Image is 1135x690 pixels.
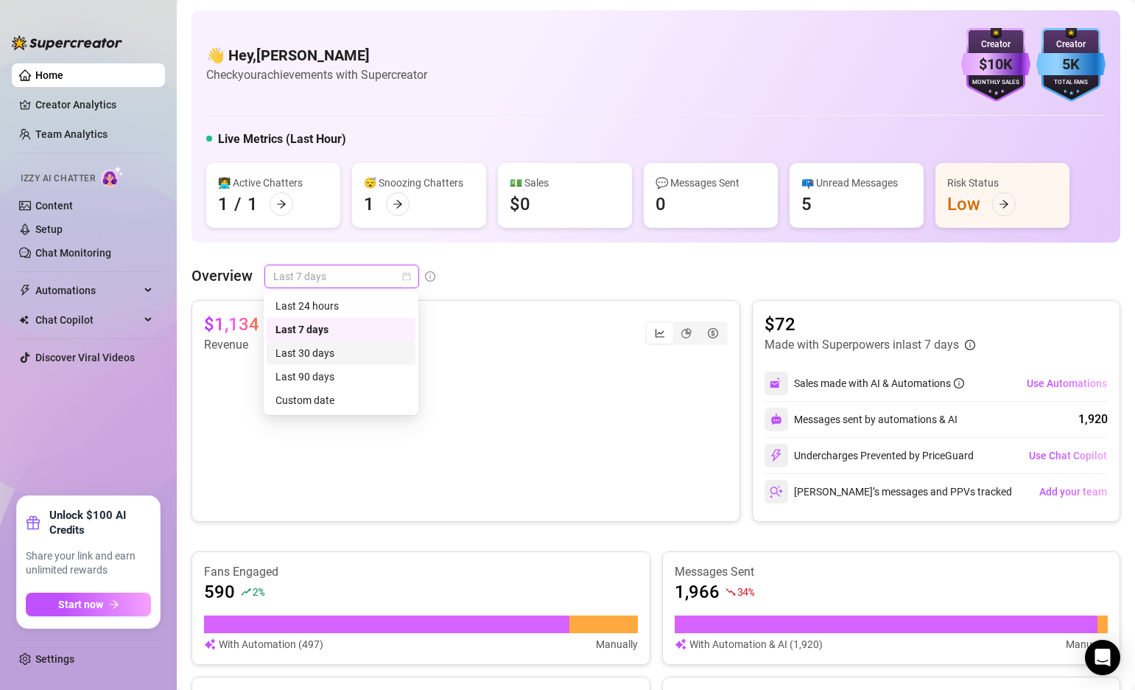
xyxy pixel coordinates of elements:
strong: Unlock $100 AI Credits [49,508,151,537]
img: blue-badge-DgoSNQY1.svg [1036,28,1106,102]
span: Use Automations [1027,377,1107,389]
article: Overview [191,265,253,287]
button: Use Chat Copilot [1028,444,1108,467]
span: info-circle [954,378,964,388]
span: info-circle [965,340,975,350]
div: 💬 Messages Sent [656,175,766,191]
div: Last 7 days [267,318,415,341]
span: pie-chart [681,328,692,338]
article: With Automation (497) [219,636,323,652]
div: 1 [364,192,374,216]
button: Add your team [1039,480,1108,503]
div: Creator [1036,38,1106,52]
div: Undercharges Prevented by PriceGuard [765,444,974,467]
div: Last 7 days [275,321,407,338]
div: Creator [961,38,1030,52]
img: logo-BBDzfeDw.svg [12,35,122,50]
a: Content [35,200,73,212]
div: 1,920 [1078,411,1108,428]
div: 👩‍💻 Active Chatters [218,175,328,191]
div: 5 [801,192,812,216]
article: 1,966 [675,580,720,604]
div: Last 90 days [267,365,415,388]
img: Chat Copilot [19,315,29,325]
a: Home [35,69,63,81]
span: gift [26,515,41,530]
div: Custom date [267,388,415,412]
h4: 👋 Hey, [PERSON_NAME] [206,45,427,66]
button: Start nowarrow-right [26,593,151,616]
div: 0 [656,192,666,216]
article: Check your achievements with Supercreator [206,66,427,84]
span: arrow-right [393,199,403,209]
a: Team Analytics [35,128,108,140]
div: Last 90 days [275,369,407,385]
article: Made with Superpowers in last 7 days [765,336,959,354]
a: Setup [35,223,63,235]
span: info-circle [425,271,435,282]
span: 2 % [253,585,264,599]
div: 1 [218,192,228,216]
span: Last 7 days [273,265,410,287]
div: Custom date [275,392,407,408]
article: Fans Engaged [204,564,638,580]
div: Risk Status [947,175,1058,191]
img: svg%3e [770,485,783,498]
article: $1,134 [204,313,259,336]
img: svg%3e [675,636,686,652]
span: arrow-right [999,199,1009,209]
a: Creator Analytics [35,93,153,116]
div: 1 [247,192,258,216]
div: 😴 Snoozing Chatters [364,175,474,191]
a: Settings [35,653,74,665]
article: Messages Sent [675,564,1108,580]
div: Last 30 days [267,341,415,365]
span: Izzy AI Chatter [21,172,95,186]
span: arrow-right [109,599,119,610]
span: Automations [35,279,140,302]
span: dollar-circle [708,328,718,338]
img: purple-badge-B9DA21FR.svg [961,28,1030,102]
div: Monthly Sales [961,78,1030,88]
button: Use Automations [1026,372,1108,395]
article: $72 [765,313,975,336]
div: Last 30 days [275,345,407,361]
span: line-chart [655,328,665,338]
span: rise [241,587,251,597]
span: fall [725,587,736,597]
div: 5K [1036,53,1106,76]
span: Share your link and earn unlimited rewards [26,549,151,578]
div: Messages sent by automations & AI [765,408,957,431]
span: Use Chat Copilot [1029,450,1107,461]
div: 💵 Sales [510,175,620,191]
article: Manually [1066,636,1108,652]
span: Chat Copilot [35,308,140,332]
div: $10K [961,53,1030,76]
div: Total Fans [1036,78,1106,88]
a: Discover Viral Videos [35,352,135,363]
article: Manually [596,636,638,652]
span: Start now [58,599,103,610]
span: thunderbolt [19,285,31,296]
div: Last 24 hours [275,298,407,314]
img: svg%3e [770,377,783,390]
article: Revenue [204,336,294,354]
img: svg%3e [770,414,782,425]
span: arrow-right [276,199,287,209]
span: Add your team [1039,486,1107,498]
div: [PERSON_NAME]’s messages and PPVs tracked [765,480,1012,503]
img: svg%3e [204,636,216,652]
div: Last 24 hours [267,294,415,318]
article: With Automation & AI (1,920) [689,636,823,652]
span: 34 % [737,585,754,599]
div: 📪 Unread Messages [801,175,912,191]
h5: Live Metrics (Last Hour) [218,130,346,148]
div: segmented control [645,321,728,345]
div: Open Intercom Messenger [1085,640,1120,675]
span: calendar [402,272,411,281]
a: Chat Monitoring [35,247,111,259]
img: AI Chatter [101,166,124,187]
article: 590 [204,580,235,604]
div: Sales made with AI & Automations [794,375,964,391]
div: $0 [510,192,530,216]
